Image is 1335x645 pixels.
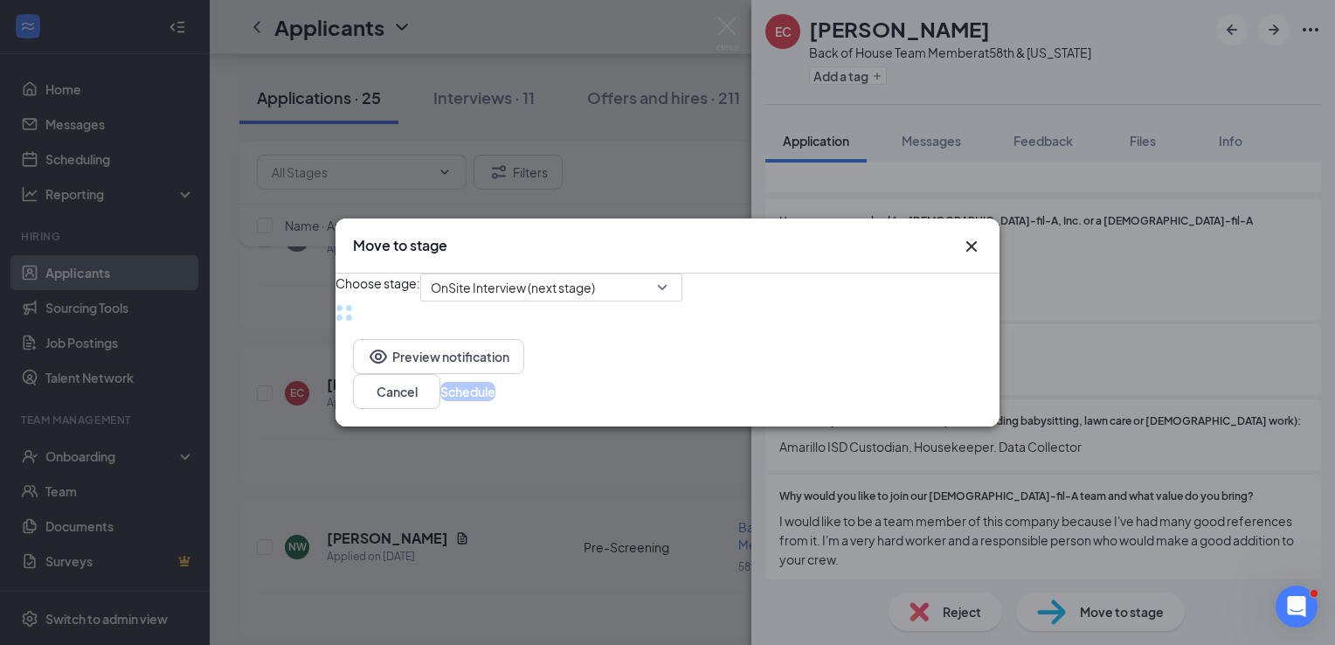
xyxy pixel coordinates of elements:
svg: Eye [368,346,389,367]
button: Cancel [353,374,440,409]
span: Choose stage: [335,274,420,302]
button: EyePreview notification [353,339,524,374]
button: Close [961,236,982,257]
span: OnSite Interview (next stage) [431,274,595,301]
h3: Move to stage [353,236,447,255]
iframe: Intercom live chat [1276,586,1318,628]
svg: Cross [961,236,982,257]
button: Schedule [440,382,495,401]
